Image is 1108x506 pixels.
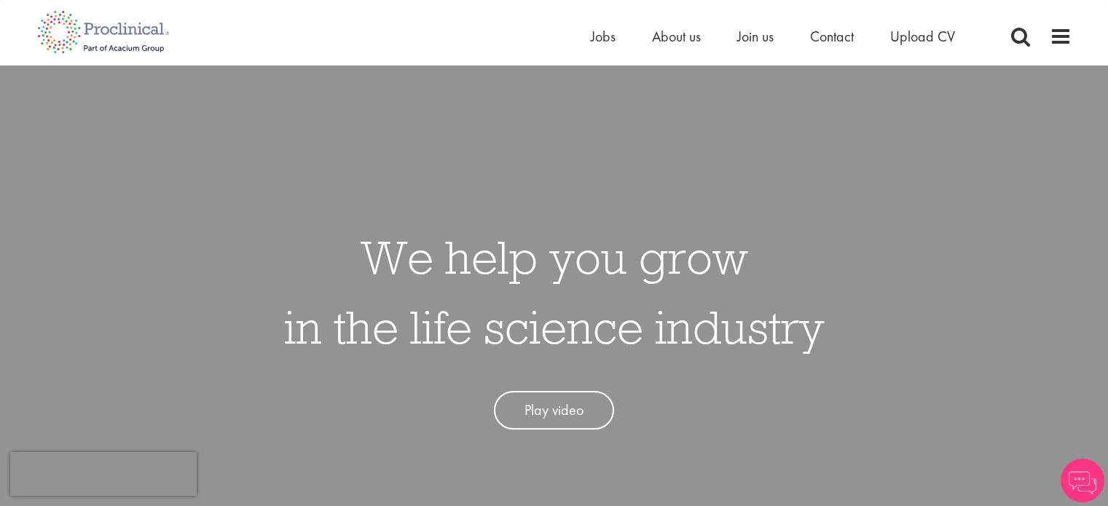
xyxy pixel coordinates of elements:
[810,27,854,46] a: Contact
[591,27,616,46] a: Jobs
[284,222,825,362] h1: We help you grow in the life science industry
[890,27,955,46] a: Upload CV
[737,27,774,46] a: Join us
[1061,459,1104,502] img: Chatbot
[652,27,701,46] a: About us
[494,391,614,430] a: Play video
